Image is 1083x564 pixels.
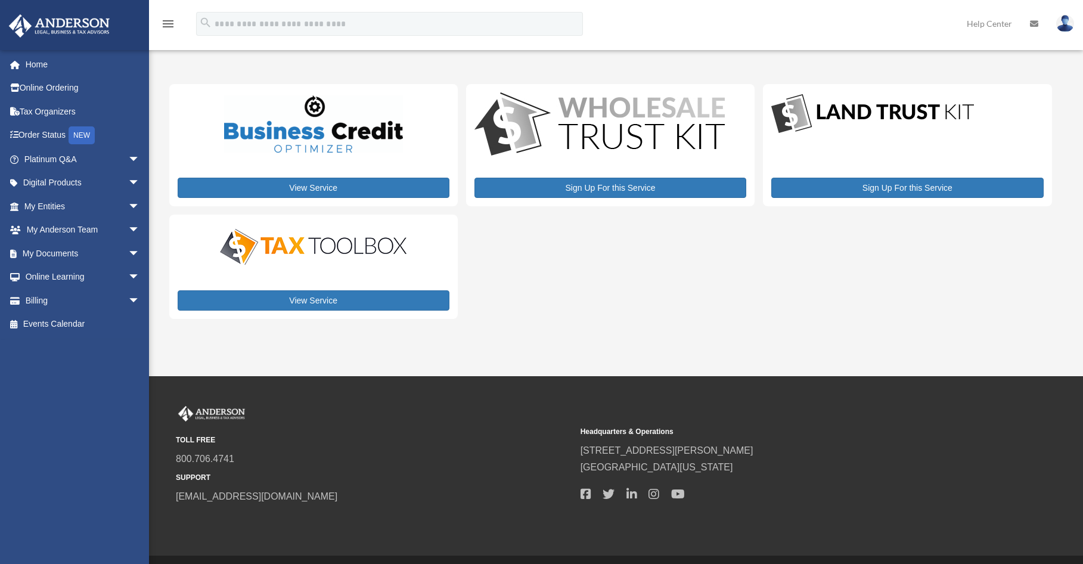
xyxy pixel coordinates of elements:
a: Tax Organizers [8,100,158,123]
img: LandTrust_lgo-1.jpg [771,92,974,136]
a: Home [8,52,158,76]
span: arrow_drop_down [128,265,152,290]
small: SUPPORT [176,472,572,484]
a: 800.706.4741 [176,454,234,464]
div: NEW [69,126,95,144]
a: Events Calendar [8,312,158,336]
a: Platinum Q&Aarrow_drop_down [8,147,158,171]
span: arrow_drop_down [128,289,152,313]
a: Order StatusNEW [8,123,158,148]
a: menu [161,21,175,31]
img: User Pic [1056,15,1074,32]
i: menu [161,17,175,31]
a: [EMAIL_ADDRESS][DOMAIN_NAME] [176,491,337,501]
a: View Service [178,290,449,311]
a: Sign Up For this Service [474,178,746,198]
a: My Documentsarrow_drop_down [8,241,158,265]
small: TOLL FREE [176,434,572,447]
a: My Anderson Teamarrow_drop_down [8,218,158,242]
small: Headquarters & Operations [581,426,977,438]
span: arrow_drop_down [128,218,152,243]
span: arrow_drop_down [128,241,152,266]
a: My Entitiesarrow_drop_down [8,194,158,218]
a: [GEOGRAPHIC_DATA][US_STATE] [581,462,733,472]
a: Billingarrow_drop_down [8,289,158,312]
img: WS-Trust-Kit-lgo-1.jpg [474,92,725,159]
i: search [199,16,212,29]
a: Sign Up For this Service [771,178,1043,198]
img: Anderson Advisors Platinum Portal [5,14,113,38]
span: arrow_drop_down [128,171,152,196]
a: Digital Productsarrow_drop_down [8,171,152,195]
a: Online Learningarrow_drop_down [8,265,158,289]
a: Online Ordering [8,76,158,100]
a: [STREET_ADDRESS][PERSON_NAME] [581,445,753,455]
span: arrow_drop_down [128,147,152,172]
span: arrow_drop_down [128,194,152,219]
img: Anderson Advisors Platinum Portal [176,406,247,422]
a: View Service [178,178,449,198]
